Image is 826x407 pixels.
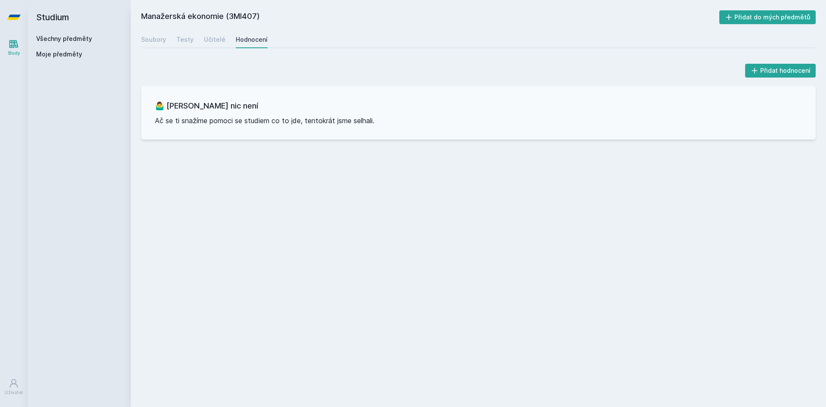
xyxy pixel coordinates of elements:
a: Soubory [141,31,166,48]
a: Testy [176,31,194,48]
div: Testy [176,35,194,44]
a: Study [2,34,26,61]
p: Ač se ti snažíme pomoci se studiem co to jde, tentokrát jsme selhali. [155,115,802,126]
div: Study [8,50,20,56]
h2: Manažerská ekonomie (3MI407) [141,10,719,24]
div: Učitelé [204,35,225,44]
a: Uživatel [2,374,26,400]
button: Přidat do mých předmětů [719,10,816,24]
div: Uživatel [5,389,23,396]
a: Hodnocení [236,31,268,48]
button: Přidat hodnocení [745,64,816,78]
div: Soubory [141,35,166,44]
a: Všechny předměty [36,35,92,42]
span: Moje předměty [36,50,82,59]
div: Hodnocení [236,35,268,44]
h3: 🤷‍♂️ [PERSON_NAME] nic není [155,100,802,112]
a: Učitelé [204,31,225,48]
